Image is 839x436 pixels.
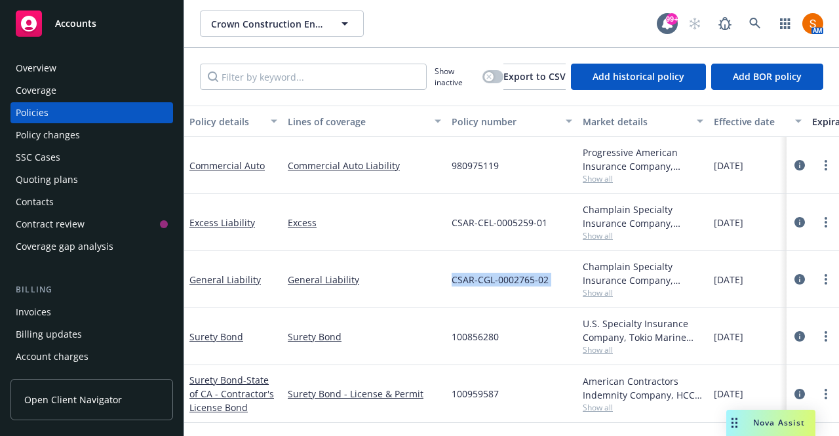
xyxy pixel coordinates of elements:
div: Billing [10,283,173,296]
a: Invoices [10,302,173,323]
a: Policy changes [10,125,173,146]
a: Account charges [10,346,173,367]
div: Progressive American Insurance Company, Progressive [583,146,703,173]
a: Accounts [10,5,173,42]
div: Champlain Specialty Insurance Company, Champlain Insurance Group LLC, Amwins [583,260,703,287]
span: Export to CSV [503,70,566,83]
div: Champlain Specialty Insurance Company, Champlain Insurance Group LLC, Amwins [583,203,703,230]
span: [DATE] [714,273,743,287]
span: [DATE] [714,159,743,172]
div: Effective date [714,115,787,129]
span: 100959587 [452,387,499,401]
div: Contract review [16,214,85,235]
a: Overview [10,58,173,79]
div: Contacts [16,191,54,212]
span: Add BOR policy [733,70,802,83]
div: Lines of coverage [288,115,427,129]
span: CSAR-CEL-0005259-01 [452,216,547,229]
div: Overview [16,58,56,79]
span: - State of CA - Contractor's License Bond [189,374,274,414]
span: 980975119 [452,159,499,172]
a: Excess Liability [189,216,255,229]
a: Quoting plans [10,169,173,190]
button: Effective date [709,106,807,137]
a: Contract review [10,214,173,235]
div: Policies [16,102,49,123]
a: Coverage [10,80,173,101]
a: SSC Cases [10,147,173,168]
a: Excess [288,216,441,229]
a: Coverage gap analysis [10,236,173,257]
span: Show all [583,402,703,413]
span: Show all [583,344,703,355]
div: Policy changes [16,125,80,146]
span: [DATE] [714,387,743,401]
div: Coverage gap analysis [16,236,113,257]
div: Quoting plans [16,169,78,190]
a: circleInformation [792,157,808,173]
a: more [818,214,834,230]
span: [DATE] [714,330,743,344]
button: Export to CSV [503,64,566,90]
a: more [818,386,834,402]
button: Policy details [184,106,283,137]
span: 100856280 [452,330,499,344]
a: Start snowing [682,10,708,37]
a: circleInformation [792,386,808,402]
div: Market details [583,115,689,129]
a: Surety Bond [189,330,243,343]
div: 99+ [666,13,678,25]
button: Crown Construction Engineering, Inc. [200,10,364,37]
a: Surety Bond - License & Permit [288,387,441,401]
span: Nova Assist [753,417,805,428]
a: Report a Bug [712,10,738,37]
a: Contacts [10,191,173,212]
span: Show all [583,173,703,184]
button: Nova Assist [726,410,815,436]
a: Commercial Auto Liability [288,159,441,172]
span: Add historical policy [593,70,684,83]
a: General Liability [288,273,441,287]
a: circleInformation [792,271,808,287]
span: Accounts [55,18,96,29]
a: Commercial Auto [189,159,265,172]
a: Surety Bond [189,374,274,414]
span: Open Client Navigator [24,393,122,406]
button: Policy number [446,106,577,137]
a: circleInformation [792,328,808,344]
div: U.S. Specialty Insurance Company, Tokio Marine HCC [583,317,703,344]
span: Show inactive [435,66,477,88]
a: more [818,157,834,173]
span: Show all [583,230,703,241]
a: Billing updates [10,324,173,345]
div: Invoices [16,302,51,323]
div: Coverage [16,80,56,101]
span: Crown Construction Engineering, Inc. [211,17,324,31]
a: General Liability [189,273,261,286]
span: Show all [583,287,703,298]
div: American Contractors Indemnity Company, HCC Surety [583,374,703,402]
button: Market details [577,106,709,137]
a: Search [742,10,768,37]
div: Account charges [16,346,88,367]
a: Surety Bond [288,330,441,344]
a: more [818,328,834,344]
span: CSAR-CGL-0002765-02 [452,273,549,287]
div: Drag to move [726,410,743,436]
div: Policy details [189,115,263,129]
button: Lines of coverage [283,106,446,137]
span: [DATE] [714,216,743,229]
img: photo [802,13,823,34]
button: Add BOR policy [711,64,823,90]
a: Policies [10,102,173,123]
div: Policy number [452,115,558,129]
button: Add historical policy [571,64,706,90]
div: Billing updates [16,324,82,345]
a: more [818,271,834,287]
input: Filter by keyword... [200,64,427,90]
a: Switch app [772,10,798,37]
div: SSC Cases [16,147,60,168]
a: circleInformation [792,214,808,230]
